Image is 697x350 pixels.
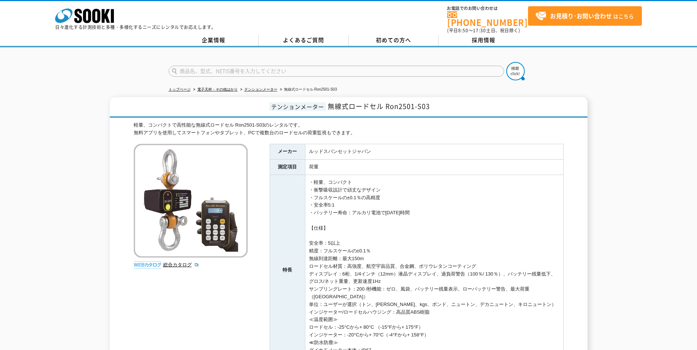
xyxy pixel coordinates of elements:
[473,27,486,34] span: 17:30
[349,35,439,46] a: 初めての方へ
[244,87,277,91] a: テンションメーター
[270,144,305,160] th: メーカー
[169,35,259,46] a: 企業情報
[535,11,634,22] span: はこちら
[279,86,337,94] li: 無線式ロードセル Ron2501-S03
[528,6,642,26] a: お見積り･お問い合わせはこちら
[439,35,529,46] a: 採用情報
[270,160,305,175] th: 測定項目
[328,101,430,111] span: 無線式ロードセル Ron2501-S03
[197,87,238,91] a: 電子天秤・その他はかり
[305,160,563,175] td: 荷重
[134,144,248,258] img: 無線式ロードセル Ron2501-S03
[550,11,612,20] strong: お見積り･お問い合わせ
[269,102,326,111] span: テンションメーター
[447,6,528,11] span: お電話でのお問い合わせは
[376,36,411,44] span: 初めての方へ
[259,35,349,46] a: よくあるご質問
[169,87,191,91] a: トップページ
[134,121,564,137] div: 軽量、コンパクトで高性能な無線式ロードセル Ron2501-S03のレンタルです。 無料アプリを使用してスマートフォンやタブレット、PCで複数台のロードセルの荷重監視もできます。
[447,11,528,26] a: [PHONE_NUMBER]
[169,66,504,77] input: 商品名、型式、NETIS番号を入力してください
[305,144,563,160] td: ルッドスパンセットジャパン
[134,261,161,269] img: webカタログ
[458,27,468,34] span: 8:50
[55,25,216,29] p: 日々進化する計測技術と多種・多様化するニーズにレンタルでお応えします。
[506,62,525,80] img: btn_search.png
[163,262,199,267] a: 総合カタログ
[447,27,520,34] span: (平日 ～ 土日、祝日除く)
